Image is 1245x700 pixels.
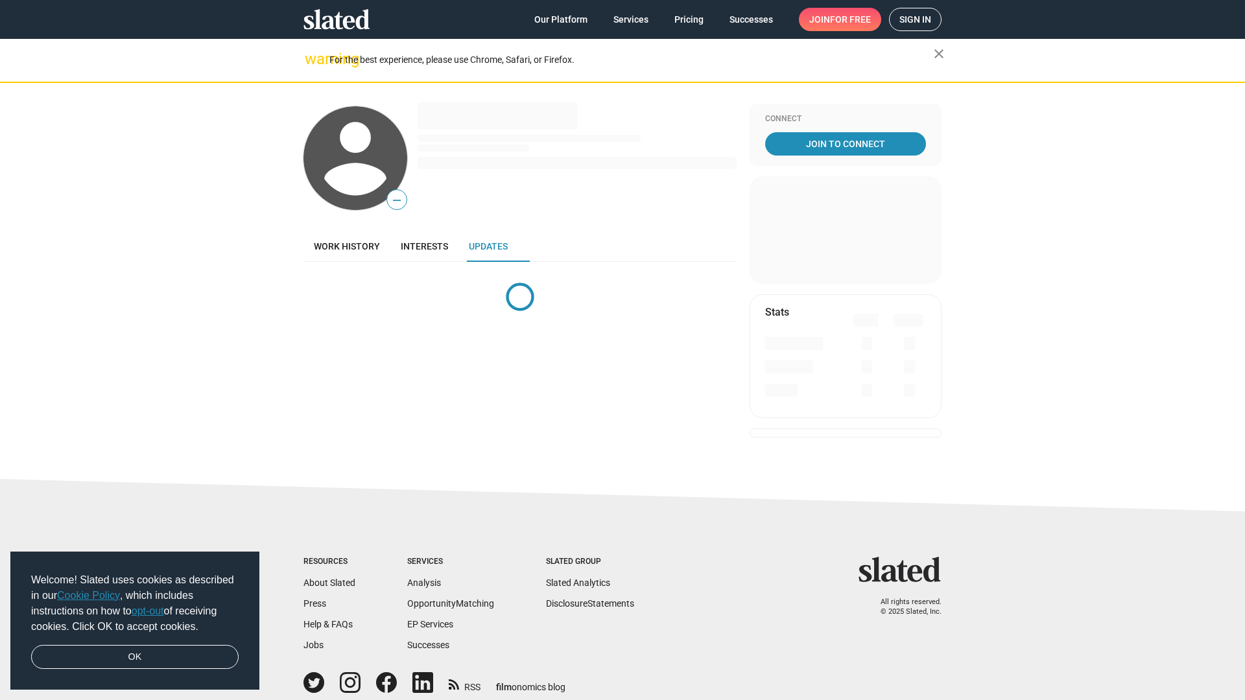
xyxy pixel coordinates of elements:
a: Work history [303,231,390,262]
span: Work history [314,241,380,251]
mat-card-title: Stats [765,305,789,319]
a: Join To Connect [765,132,926,156]
span: — [387,192,407,209]
div: Connect [765,114,926,124]
a: About Slated [303,577,355,588]
span: Our Platform [534,8,587,31]
a: EP Services [407,619,453,629]
span: Interests [401,241,448,251]
mat-icon: close [931,46,947,62]
div: Services [407,557,494,567]
p: All rights reserved. © 2025 Slated, Inc. [867,598,942,616]
span: Pricing [674,8,704,31]
div: cookieconsent [10,552,259,690]
a: Press [303,598,326,609]
a: Interests [390,231,458,262]
a: filmonomics blog [496,671,565,694]
div: Slated Group [546,557,634,567]
a: Successes [407,640,449,650]
a: Analysis [407,577,441,588]
a: Services [603,8,659,31]
a: opt-out [132,605,164,616]
a: OpportunityMatching [407,598,494,609]
a: Updates [458,231,518,262]
span: Join To Connect [768,132,923,156]
span: Updates [469,241,508,251]
span: Successes [729,8,773,31]
a: Joinfor free [799,8,881,31]
a: Successes [719,8,783,31]
a: Sign in [889,8,942,31]
span: Services [613,8,648,31]
a: Help & FAQs [303,619,353,629]
div: Resources [303,557,355,567]
a: RSS [449,673,480,694]
a: dismiss cookie message [31,645,239,670]
span: Sign in [899,8,931,30]
a: Jobs [303,640,324,650]
a: Slated Analytics [546,577,610,588]
span: Welcome! Slated uses cookies as described in our , which includes instructions on how to of recei... [31,572,239,635]
a: Our Platform [524,8,598,31]
a: Pricing [664,8,714,31]
a: DisclosureStatements [546,598,634,609]
span: for free [830,8,871,31]
mat-icon: warning [305,51,320,67]
span: Join [809,8,871,31]
a: Cookie Policy [57,590,120,601]
div: For the best experience, please use Chrome, Safari, or Firefox. [329,51,934,69]
span: film [496,682,512,692]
